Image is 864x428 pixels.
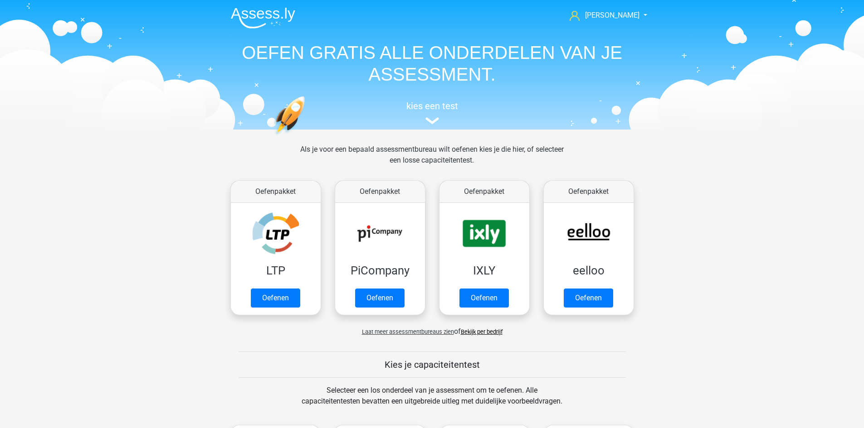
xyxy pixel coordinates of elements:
[224,319,641,337] div: of
[251,289,300,308] a: Oefenen
[273,96,340,178] img: oefenen
[461,328,503,335] a: Bekijk per bedrijf
[355,289,405,308] a: Oefenen
[459,289,509,308] a: Oefenen
[585,11,639,19] span: [PERSON_NAME]
[224,101,641,111] h5: kies een test
[224,101,641,125] a: kies een test
[231,7,295,29] img: Assessly
[566,10,640,21] a: [PERSON_NAME]
[425,117,439,124] img: assessment
[564,289,613,308] a: Oefenen
[239,359,626,370] h5: Kies je capaciteitentest
[293,385,571,418] div: Selecteer een los onderdeel van je assessment om te oefenen. Alle capaciteitentesten bevatten een...
[224,42,641,85] h1: OEFEN GRATIS ALLE ONDERDELEN VAN JE ASSESSMENT.
[362,328,454,335] span: Laat meer assessmentbureaus zien
[293,144,571,177] div: Als je voor een bepaald assessmentbureau wilt oefenen kies je die hier, of selecteer een losse ca...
